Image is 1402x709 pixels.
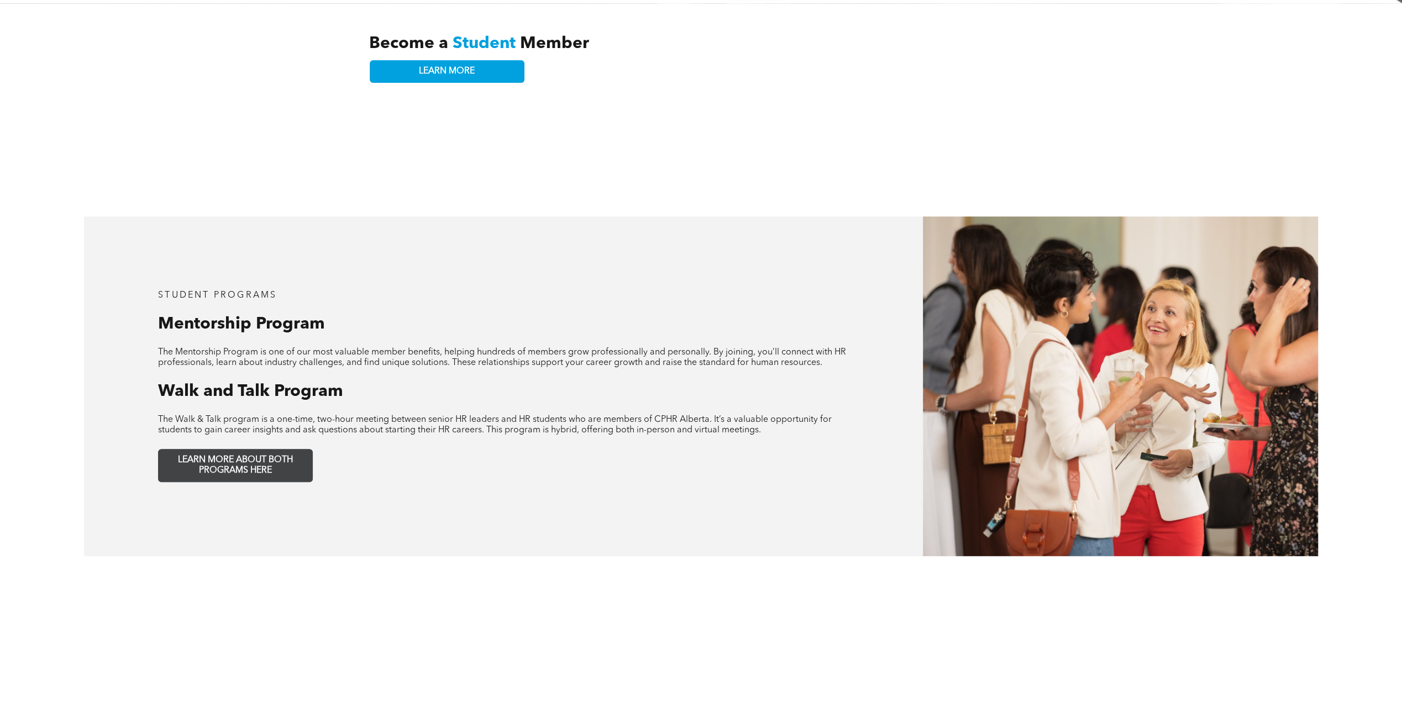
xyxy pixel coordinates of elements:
[158,383,343,400] span: Walk and Talk Program
[158,449,313,482] a: LEARN MORE ABOUT BOTH PROGRAMS HERE
[158,348,846,367] span: The Mentorship Program is one of our most valuable member benefits, helping hundreds of members g...
[419,66,475,77] span: LEARN MORE
[453,35,516,52] span: Student
[370,60,524,83] a: LEARN MORE
[158,314,849,334] h3: Mentorship Program
[158,415,832,435] span: The Walk & Talk program is a one-time, two-hour meeting between senior HR leaders and HR students...
[520,35,589,52] span: Member
[369,35,448,52] span: Become a
[162,455,308,476] span: LEARN MORE ABOUT BOTH PROGRAMS HERE
[158,291,277,300] span: student programs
